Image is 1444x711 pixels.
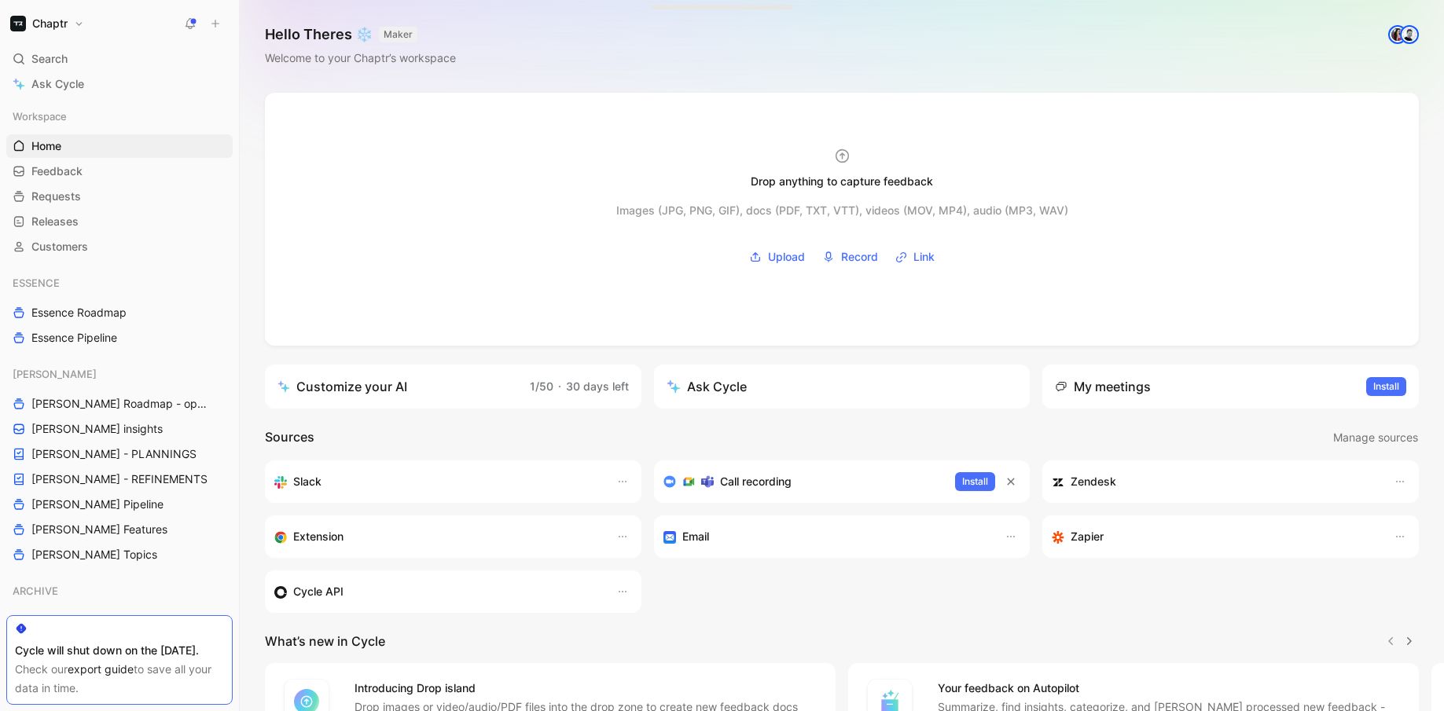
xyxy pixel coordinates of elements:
h1: Hello Theres ❄️ [265,25,456,44]
h1: Chaptr [32,16,68,31]
div: Search [6,47,233,71]
span: [PERSON_NAME] [13,366,97,382]
div: Customize your AI [277,377,407,396]
span: Search [31,49,68,68]
span: Install [1373,379,1399,394]
button: Record [817,245,884,269]
a: [PERSON_NAME] Features [6,518,233,541]
h3: Zendesk [1071,472,1116,491]
div: ESSENCEEssence RoadmapEssence Pipeline [6,271,233,350]
a: Customers [6,235,233,258]
span: [PERSON_NAME] insights [31,421,163,437]
div: Capture feedback from anywhere on the web [274,527,601,546]
a: export guide [68,662,134,676]
div: Check our to save all your data in time. [15,660,224,698]
span: Link [913,247,935,266]
div: ESSENCE [6,271,233,295]
div: Sync customers and create docs [1052,472,1378,491]
span: Manage sources [1333,428,1418,447]
div: Sync customers & send feedback from custom sources. Get inspired by our favorite use case [274,582,601,601]
h3: Slack [293,472,322,491]
a: [PERSON_NAME] - REFINEMENTS [6,467,233,491]
a: [PERSON_NAME] insights [6,417,233,441]
a: Home [6,134,233,158]
div: [PERSON_NAME] [6,362,233,386]
button: MAKER [379,27,417,42]
button: ChaptrChaptr [6,13,88,35]
span: [PERSON_NAME] Pipeline [31,497,164,512]
div: My meetings [1055,377,1151,396]
span: Ask Cycle [31,75,84,93]
span: Install [962,474,988,489]
button: Manage sources [1332,427,1419,448]
a: [PERSON_NAME] - PLANNINGS [6,442,233,466]
span: Essence Roadmap [31,305,127,321]
h2: What’s new in Cycle [265,632,385,651]
button: Upload [744,245,810,269]
a: Requests [6,185,233,208]
div: [PERSON_NAME][PERSON_NAME] Roadmap - open items[PERSON_NAME] insights[PERSON_NAME] - PLANNINGS[PE... [6,362,233,566]
div: ARCHIVE [6,579,233,607]
div: Cycle will shut down on the [DATE]. [15,641,224,660]
div: Workspace [6,104,233,128]
span: [PERSON_NAME] Topics [31,547,157,563]
a: Essence Pipeline [6,326,233,350]
div: Capture feedback from thousands of sources with Zapier (survey results, recordings, sheets, etc). [1052,527,1378,546]
a: Essence Roadmap [6,301,233,324]
button: Install [955,472,995,491]
div: NOA [6,609,233,637]
span: Record [841,247,878,266]
div: Record & transcribe meetings from Zoom, Meet & Teams. [663,472,943,491]
h2: Sources [265,427,314,448]
span: NOA [13,613,35,629]
span: ARCHIVE [13,583,58,599]
img: avatar [1390,27,1405,42]
h3: Call recording [720,472,792,491]
span: · [558,379,561,393]
span: [PERSON_NAME] Roadmap - open items [31,396,213,412]
div: Sync your customers, send feedback and get updates in Slack [274,472,601,491]
a: Customize your AI1/50·30 days left [265,365,641,409]
button: Ask Cycle [654,365,1031,409]
h3: Email [682,527,709,546]
button: Install [1366,377,1406,396]
span: [PERSON_NAME] - PLANNINGS [31,446,197,462]
span: Requests [31,189,81,204]
h3: Extension [293,527,344,546]
div: Welcome to your Chaptr’s workspace [265,49,456,68]
div: Drop anything to capture feedback [751,172,933,191]
div: Forward emails to your feedback inbox [663,527,990,546]
a: [PERSON_NAME] Roadmap - open items [6,392,233,416]
span: 1/50 [530,379,553,393]
button: Link [890,245,940,269]
div: NOA [6,609,233,632]
span: Home [31,138,61,154]
img: Chaptr [10,16,26,31]
span: Workspace [13,108,67,124]
div: Images (JPG, PNG, GIF), docs (PDF, TXT, VTT), videos (MOV, MP4), audio (MP3, WAV) [616,201,1068,220]
a: Ask Cycle [6,72,233,96]
span: Feedback [31,163,83,179]
span: Releases [31,214,79,229]
div: ARCHIVE [6,579,233,603]
a: Releases [6,210,233,233]
h4: Introducing Drop island [355,679,817,698]
h3: Cycle API [293,582,344,601]
span: ESSENCE [13,275,60,291]
span: [PERSON_NAME] Features [31,522,167,537]
div: Ask Cycle [667,377,747,396]
a: [PERSON_NAME] Pipeline [6,493,233,516]
span: 30 days left [566,379,629,393]
span: [PERSON_NAME] - REFINEMENTS [31,471,208,487]
h3: Zapier [1071,527,1104,546]
h4: Your feedback on Autopilot [938,679,1400,698]
span: Customers [31,239,88,255]
img: avatar [1402,27,1417,42]
a: [PERSON_NAME] Topics [6,543,233,566]
span: Upload [768,247,805,266]
span: Essence Pipeline [31,330,117,346]
a: Feedback [6,159,233,183]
